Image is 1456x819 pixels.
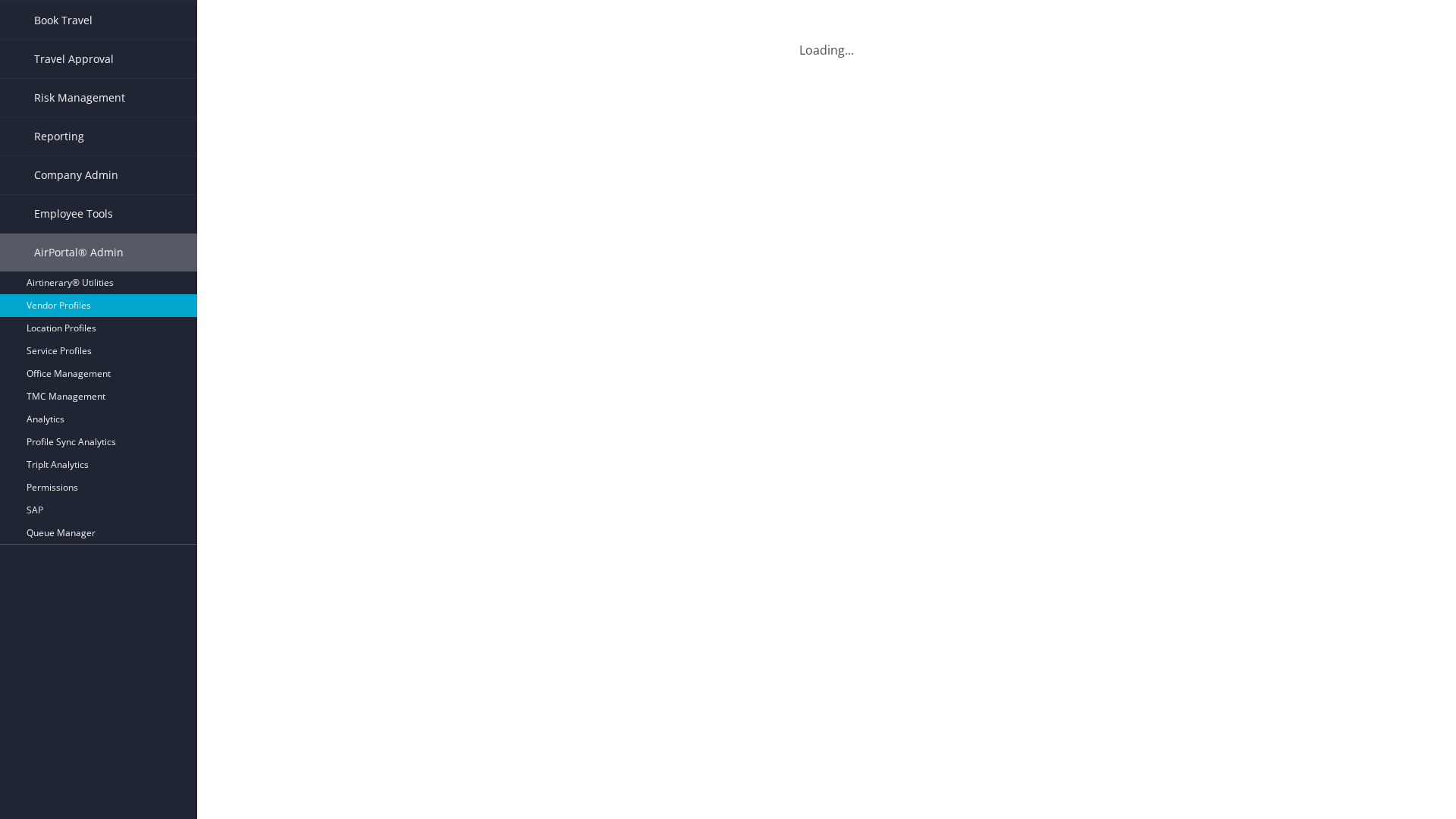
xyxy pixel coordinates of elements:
div: Loading... [212,23,1441,59]
span: Risk Management [34,79,125,117]
span: Company Admin [34,156,118,194]
span: Reporting [34,118,84,155]
span: Employee Tools [34,195,113,233]
span: AirPortal® Admin [34,234,124,271]
span: Book Travel [34,2,93,39]
span: Travel Approval [34,40,114,78]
